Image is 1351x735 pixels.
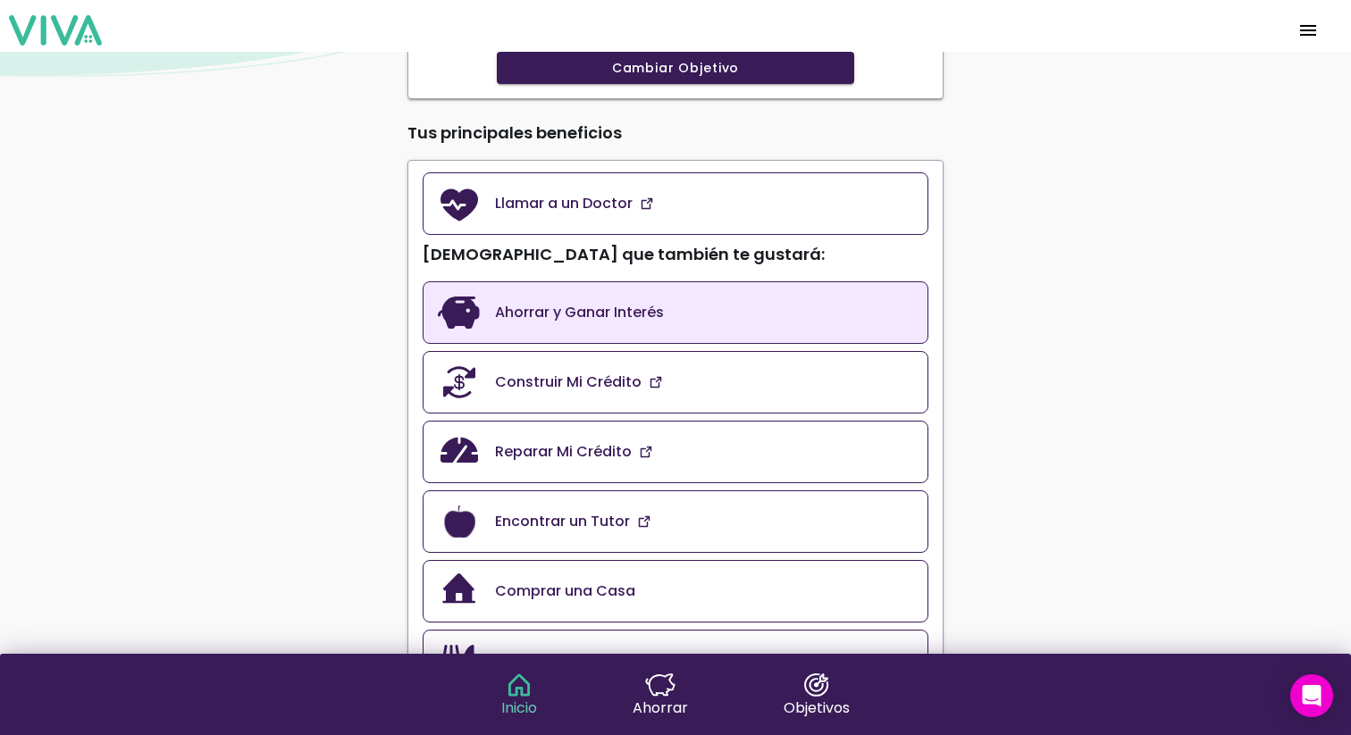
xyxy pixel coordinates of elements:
[423,630,928,692] a: Buscar Ayuda Cerca de Ti
[495,580,635,602] ion-text: Comprar una Casa
[423,243,825,265] ion-text: [DEMOGRAPHIC_DATA] que también te gustará :
[438,430,481,473] img: amenity
[423,351,928,413] a: Construir Mi Crédito
[438,291,481,334] img: amenity
[495,441,632,463] ion-text: Reparar Mi Crédito
[639,445,653,459] img: amenity
[633,673,688,718] a: singleWord.saveAhorrar
[640,196,654,211] img: amenity
[423,172,928,235] a: Llamar a un Doctor
[501,697,537,719] ion-text: Inicio
[423,421,928,483] a: Reparar Mi Crédito
[423,52,928,84] a: Cambiar Objetivo
[495,650,682,672] ion-text: Buscar Ayuda Cerca de Ti
[495,193,633,214] ion-text: Llamar a un Doctor
[501,673,537,718] a: singleWord.homeInicio
[1290,674,1333,717] div: Open Intercom Messenger
[633,697,688,719] ion-text: Ahorrar
[637,514,651,529] img: amenity
[784,697,850,719] ion-text: Objetivos
[407,121,944,146] p: Tus principales beneficios
[438,361,481,404] img: amenity
[495,302,664,323] ion-text: Ahorrar y Ganar Interés
[504,673,534,697] img: singleWord.home
[784,673,850,718] a: singleWord.goalsObjetivos
[645,673,675,697] img: singleWord.save
[438,182,481,225] img: amenity
[438,639,481,682] img: amenity
[495,372,642,393] ion-text: Construir Mi Crédito
[612,62,739,74] ion-text: Cambiar Objetivo
[801,673,832,697] img: singleWord.goals
[423,490,928,553] a: Encontrar un Tutor
[649,375,663,389] img: amenity
[438,570,481,613] img: amenity
[423,281,928,344] a: Ahorrar y Ganar Interés
[495,511,630,532] ion-text: Encontrar un Tutor
[438,500,481,543] img: amenity
[423,560,928,622] a: Comprar una Casa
